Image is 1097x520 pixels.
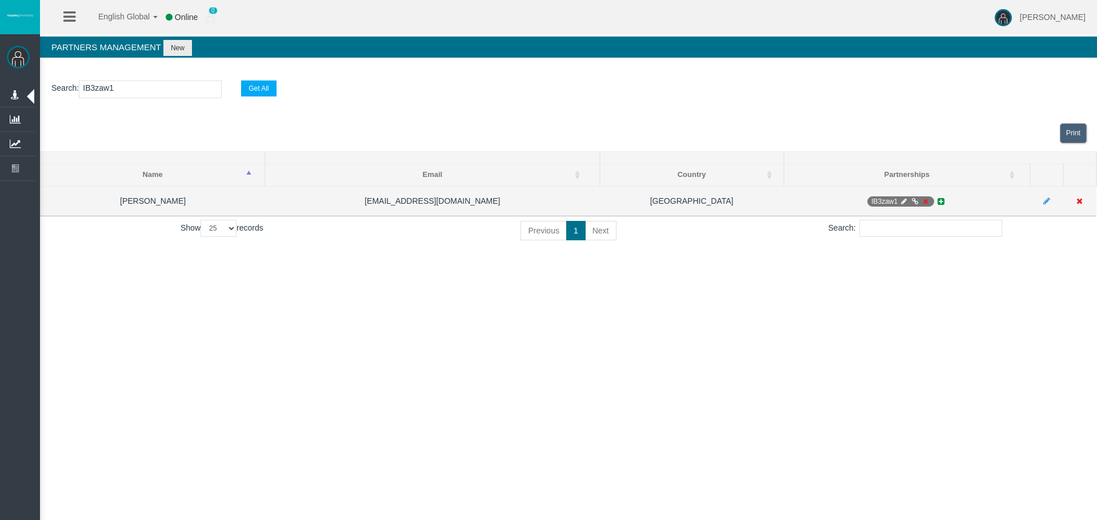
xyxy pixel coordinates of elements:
[265,164,599,187] th: Email: activate to sort column ascending
[265,186,599,216] td: [EMAIL_ADDRESS][DOMAIN_NAME]
[163,40,192,56] button: New
[83,12,150,21] span: English Global
[784,164,1030,187] th: Partnerships: activate to sort column ascending
[175,13,198,22] span: Online
[51,42,161,52] span: Partners Management
[910,198,919,205] i: Generate Direct Link
[201,220,237,237] select: Showrecords
[566,221,586,240] a: 1
[51,82,77,95] label: Search
[521,221,566,240] a: Previous
[1060,123,1087,143] a: View print view
[206,12,215,23] img: user_small.png
[41,164,266,187] th: Name: activate to sort column descending
[51,80,1086,98] p: :
[936,197,946,205] i: Add new Partnership
[600,164,784,187] th: Country: activate to sort column ascending
[900,198,908,205] i: Manage Partnership
[867,196,934,207] span: IB
[828,220,1002,237] label: Search:
[921,198,930,205] i: Deactivate Partnership
[600,186,784,216] td: [GEOGRAPHIC_DATA]
[241,80,276,96] button: Get All
[209,7,218,14] span: 0
[6,13,34,18] img: logo.svg
[181,220,263,237] label: Show records
[585,221,616,240] a: Next
[41,186,266,216] td: [PERSON_NAME]
[1066,129,1080,137] span: Print
[995,9,1012,26] img: user-image
[859,220,1002,237] input: Search:
[1020,13,1086,22] span: [PERSON_NAME]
